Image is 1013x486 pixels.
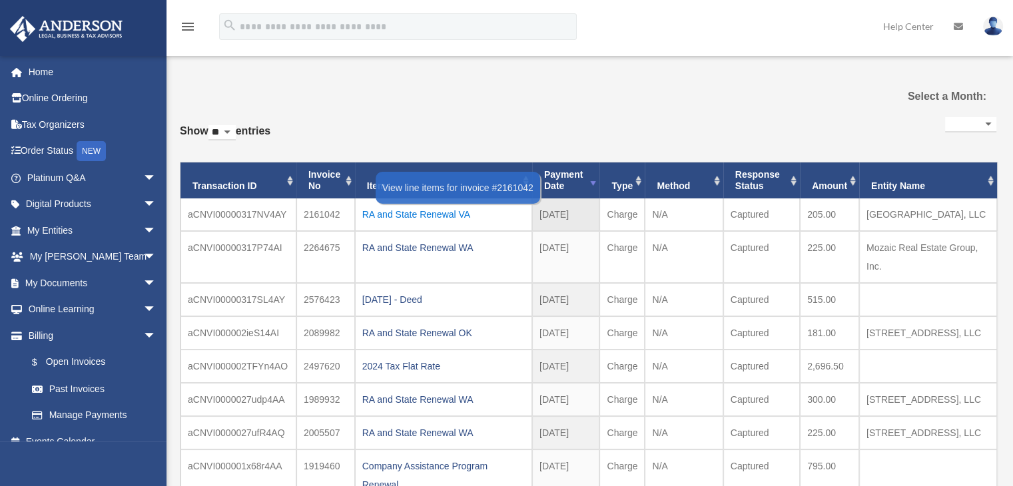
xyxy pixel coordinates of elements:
span: arrow_drop_down [143,270,170,297]
td: 205.00 [800,198,859,231]
div: NEW [77,141,106,161]
td: 2264675 [296,231,355,283]
td: aCNVI00000317SL4AY [180,283,296,316]
td: aCNVI00000317NV4AY [180,198,296,231]
td: Charge [599,350,645,383]
td: Charge [599,231,645,283]
td: [DATE] [532,383,600,416]
th: Transaction ID: activate to sort column ascending [180,162,296,198]
span: arrow_drop_down [143,244,170,271]
td: [DATE] [532,198,600,231]
th: Response Status: activate to sort column ascending [723,162,800,198]
td: N/A [645,383,723,416]
a: Order StatusNEW [9,138,176,165]
td: N/A [645,283,723,316]
img: Anderson Advisors Platinum Portal [6,16,127,42]
td: 2576423 [296,283,355,316]
div: RA and State Renewal WA [362,423,525,442]
div: RA and State Renewal OK [362,324,525,342]
td: [STREET_ADDRESS], LLC [859,316,997,350]
td: Captured [723,231,800,283]
td: 515.00 [800,283,859,316]
div: RA and State Renewal VA [362,205,525,224]
th: Item: activate to sort column ascending [355,162,532,198]
td: N/A [645,198,723,231]
td: [DATE] [532,231,600,283]
td: aCNVI0000027ufR4AQ [180,416,296,449]
a: Home [9,59,176,85]
td: [GEOGRAPHIC_DATA], LLC [859,198,997,231]
td: 2497620 [296,350,355,383]
a: Digital Productsarrow_drop_down [9,191,176,218]
div: RA and State Renewal WA [362,238,525,257]
td: 181.00 [800,316,859,350]
a: My Documentsarrow_drop_down [9,270,176,296]
td: N/A [645,416,723,449]
span: arrow_drop_down [143,164,170,192]
td: N/A [645,231,723,283]
td: N/A [645,316,723,350]
a: My [PERSON_NAME] Teamarrow_drop_down [9,244,176,270]
th: Entity Name: activate to sort column ascending [859,162,997,198]
td: Captured [723,198,800,231]
span: arrow_drop_down [143,296,170,324]
div: 2024 Tax Flat Rate [362,357,525,375]
td: 2089982 [296,316,355,350]
select: Showentries [208,125,236,140]
td: Captured [723,350,800,383]
a: Past Invoices [19,375,170,402]
a: Online Ordering [9,85,176,112]
span: arrow_drop_down [143,191,170,218]
th: Amount: activate to sort column ascending [800,162,859,198]
td: 225.00 [800,416,859,449]
div: RA and State Renewal WA [362,390,525,409]
a: menu [180,23,196,35]
td: 300.00 [800,383,859,416]
td: 225.00 [800,231,859,283]
td: 2161042 [296,198,355,231]
td: 2005507 [296,416,355,449]
td: aCNVI000002TFYn4AO [180,350,296,383]
th: Invoice No: activate to sort column ascending [296,162,355,198]
span: $ [39,354,46,371]
td: [DATE] [532,316,600,350]
span: arrow_drop_down [143,217,170,244]
td: Captured [723,316,800,350]
a: Online Learningarrow_drop_down [9,296,176,323]
i: search [222,18,237,33]
a: Manage Payments [19,402,176,429]
td: Captured [723,383,800,416]
i: menu [180,19,196,35]
a: My Entitiesarrow_drop_down [9,217,176,244]
th: Payment Date: activate to sort column ascending [532,162,600,198]
td: 2,696.50 [800,350,859,383]
img: User Pic [983,17,1003,36]
td: 1989932 [296,383,355,416]
td: Mozaic Real Estate Group, Inc. [859,231,997,283]
td: [DATE] [532,283,600,316]
div: [DATE] - Deed [362,290,525,309]
span: arrow_drop_down [143,322,170,350]
a: $Open Invoices [19,349,176,376]
td: N/A [645,350,723,383]
td: Captured [723,283,800,316]
td: Charge [599,383,645,416]
td: aCNVI0000027udp4AA [180,383,296,416]
td: Captured [723,416,800,449]
th: Method: activate to sort column ascending [645,162,723,198]
a: Tax Organizers [9,111,176,138]
td: aCNVI000002ieS14AI [180,316,296,350]
td: [DATE] [532,416,600,449]
td: Charge [599,198,645,231]
a: Platinum Q&Aarrow_drop_down [9,164,176,191]
td: Charge [599,316,645,350]
td: [STREET_ADDRESS], LLC [859,416,997,449]
th: Type: activate to sort column ascending [599,162,645,198]
a: Events Calendar [9,428,176,455]
label: Select a Month: [870,87,986,106]
td: [DATE] [532,350,600,383]
td: aCNVI00000317P74AI [180,231,296,283]
td: Charge [599,283,645,316]
td: Charge [599,416,645,449]
a: Billingarrow_drop_down [9,322,176,349]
